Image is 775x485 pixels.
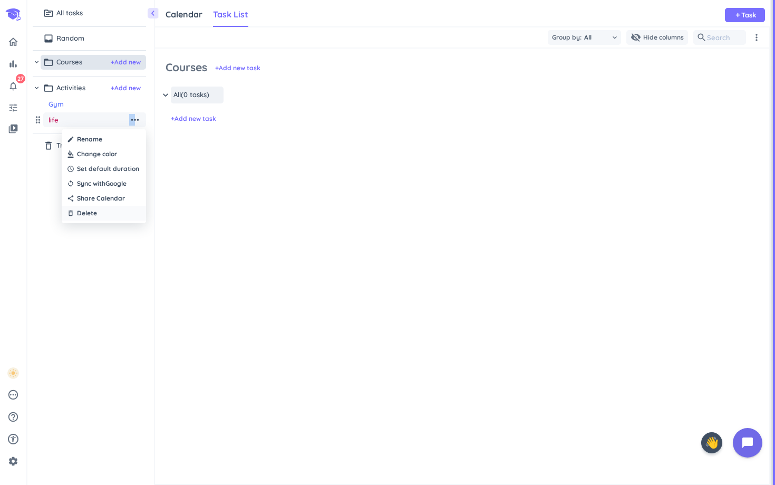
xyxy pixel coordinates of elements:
span: All [584,34,611,41]
i: schedule [67,165,74,173]
i: visibility_off [631,32,641,43]
i: more_vert [751,32,762,43]
span: (0 tasks) [181,90,209,100]
span: Hide columns [643,33,684,42]
i: delete_outline [67,210,74,217]
span: Delete [77,208,97,218]
span: All [173,90,181,100]
span: Group by: [552,34,582,41]
span: Rename [77,135,102,144]
i: notifications_none [8,81,18,91]
span: Share Calendar [77,194,125,203]
span: 27 [16,74,25,83]
i: keyboard_arrow_down [611,33,619,42]
i: sync [67,180,74,187]
span: Set default duration [77,164,139,174]
span: Sync with Google [77,179,127,188]
i: create [67,136,74,143]
input: Search [693,30,746,45]
i: keyboard_arrow_down [160,90,171,100]
i: share [67,195,74,202]
span: 👋 [705,434,719,451]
